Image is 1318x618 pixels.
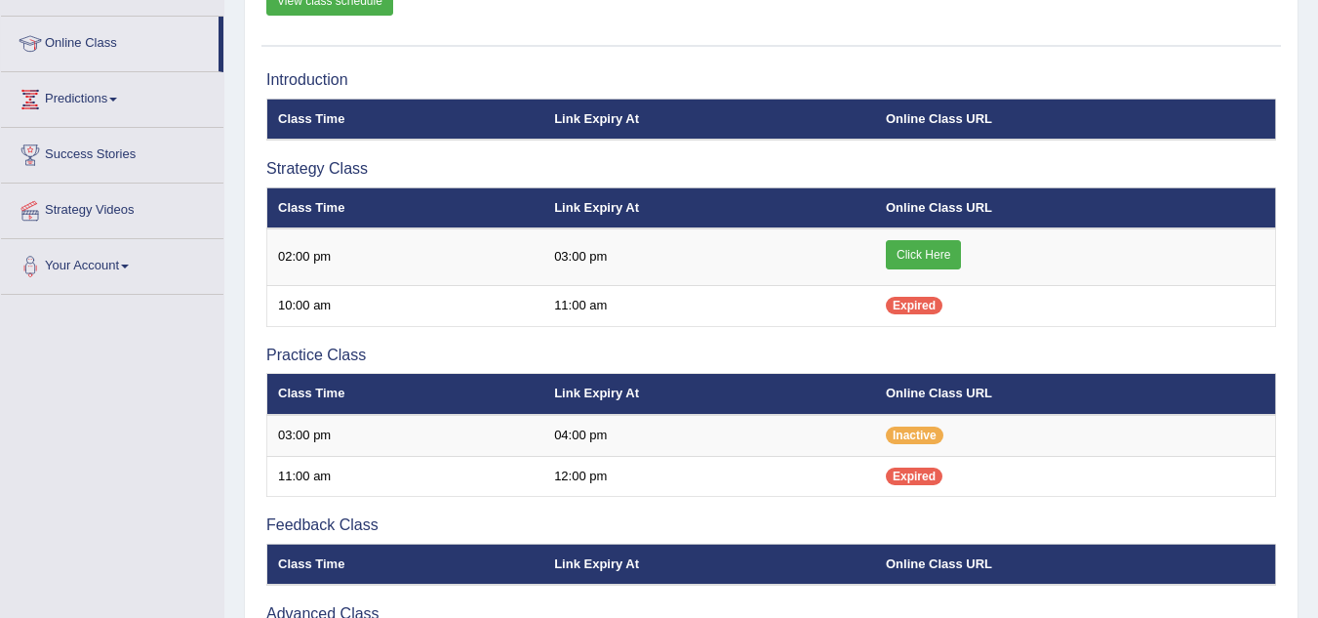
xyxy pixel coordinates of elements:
span: Inactive [886,427,943,444]
td: 04:00 pm [543,415,875,456]
th: Link Expiry At [543,544,875,585]
td: 03:00 pm [543,228,875,286]
th: Class Time [267,99,544,140]
a: Online Class [1,17,219,65]
h3: Practice Class [266,347,1276,364]
th: Class Time [267,544,544,585]
a: Click Here [886,240,961,269]
h3: Feedback Class [266,516,1276,534]
td: 10:00 am [267,286,544,327]
td: 02:00 pm [267,228,544,286]
th: Class Time [267,187,544,228]
a: Predictions [1,72,223,121]
td: 11:00 am [543,286,875,327]
a: Strategy Videos [1,184,223,232]
th: Online Class URL [875,374,1276,415]
th: Link Expiry At [543,374,875,415]
span: Expired [886,297,942,314]
th: Online Class URL [875,99,1276,140]
span: Expired [886,468,942,485]
th: Link Expiry At [543,187,875,228]
th: Online Class URL [875,544,1276,585]
td: 11:00 am [267,456,544,497]
td: 12:00 pm [543,456,875,497]
th: Class Time [267,374,544,415]
a: Success Stories [1,128,223,177]
h3: Introduction [266,71,1276,89]
th: Online Class URL [875,187,1276,228]
th: Link Expiry At [543,99,875,140]
a: Your Account [1,239,223,288]
td: 03:00 pm [267,415,544,456]
h3: Strategy Class [266,160,1276,178]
